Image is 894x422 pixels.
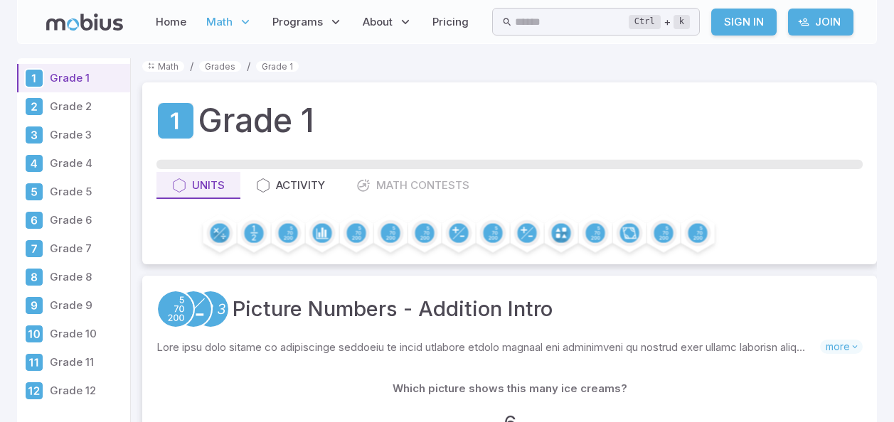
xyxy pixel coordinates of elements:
kbd: k [674,15,690,29]
div: Grade 1 [24,68,44,88]
p: Grade 7 [50,241,124,256]
div: Grade 9 [24,296,44,315]
a: Grade 4 [17,149,130,178]
a: Join [788,9,853,36]
div: Activity [256,178,325,193]
a: Grade 1 [17,64,130,92]
div: Grade 8 [24,267,44,287]
div: Grade 6 [24,210,44,230]
kbd: Ctrl [629,15,661,29]
a: Math [142,61,184,72]
a: Grade 7 [17,234,130,263]
a: Grade 6 [17,206,130,234]
p: Grade 10 [50,326,124,342]
div: Grade 11 [24,352,44,372]
div: Grade 7 [24,239,44,259]
p: Grade 2 [50,99,124,114]
a: Place Value [156,290,195,328]
p: Grade 3 [50,127,124,143]
a: Grade 12 [17,377,130,405]
nav: breadcrumb [142,58,877,74]
p: Lore ipsu dolo sitame co adipiscinge seddoeiu te incid utlabore etdolo magnaal eni adminimveni qu... [156,340,820,355]
a: Grade 5 [17,178,130,206]
a: Picture Numbers - Addition Intro [233,293,553,325]
a: Grade 1 [156,102,195,140]
p: Grade 9 [50,298,124,313]
a: Grades [199,61,241,72]
div: Grade 3 [24,125,44,145]
p: Which picture shows this many ice creams? [393,381,627,396]
a: Numeracy [191,290,230,328]
div: Grade 4 [24,153,44,173]
a: Addition and Subtraction [174,290,213,328]
a: Home [151,6,191,38]
p: Grade 6 [50,212,124,228]
a: Pricing [428,6,473,38]
span: About [363,14,393,30]
a: Grade 8 [17,263,130,291]
li: / [190,58,193,74]
span: Programs [272,14,323,30]
div: Grade 10 [24,324,44,344]
p: Grade 4 [50,156,124,171]
span: Math [206,14,233,30]
div: + [629,13,690,31]
li: / [247,58,250,74]
div: Grade 12 [24,381,44,401]
a: Sign In [711,9,777,36]
p: Grade 8 [50,269,124,285]
a: Grade 10 [17,320,130,348]
p: Grade 12 [50,383,124,399]
p: Grade 5 [50,184,124,200]
a: Grade 11 [17,348,130,377]
div: Grade 5 [24,182,44,202]
a: Grade 9 [17,291,130,320]
h1: Grade 1 [198,97,314,145]
div: Units [172,178,225,193]
div: Grade 2 [24,97,44,117]
a: Grade 3 [17,121,130,149]
p: Grade 11 [50,355,124,370]
a: Grade 2 [17,92,130,121]
a: Grade 1 [256,61,299,72]
p: Grade 1 [50,70,124,86]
